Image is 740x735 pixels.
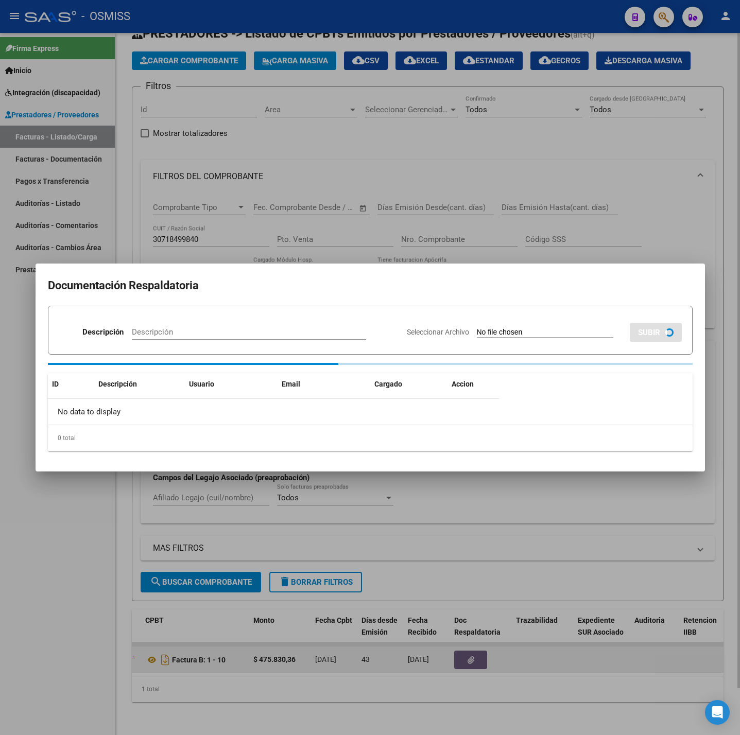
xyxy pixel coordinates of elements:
div: 0 total [48,425,693,451]
span: Usuario [189,380,214,388]
span: Accion [452,380,474,388]
datatable-header-cell: Email [278,373,370,395]
span: Email [282,380,300,388]
span: Seleccionar Archivo [407,328,469,336]
div: No data to display [48,399,499,425]
span: Descripción [98,380,137,388]
datatable-header-cell: ID [48,373,94,395]
datatable-header-cell: Descripción [94,373,185,395]
p: Descripción [82,326,124,338]
datatable-header-cell: Usuario [185,373,278,395]
span: ID [52,380,59,388]
button: SUBIR [630,323,682,342]
span: SUBIR [638,328,660,337]
datatable-header-cell: Accion [448,373,499,395]
datatable-header-cell: Cargado [370,373,448,395]
h2: Documentación Respaldatoria [48,276,693,295]
span: Cargado [374,380,402,388]
div: Open Intercom Messenger [705,700,730,725]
